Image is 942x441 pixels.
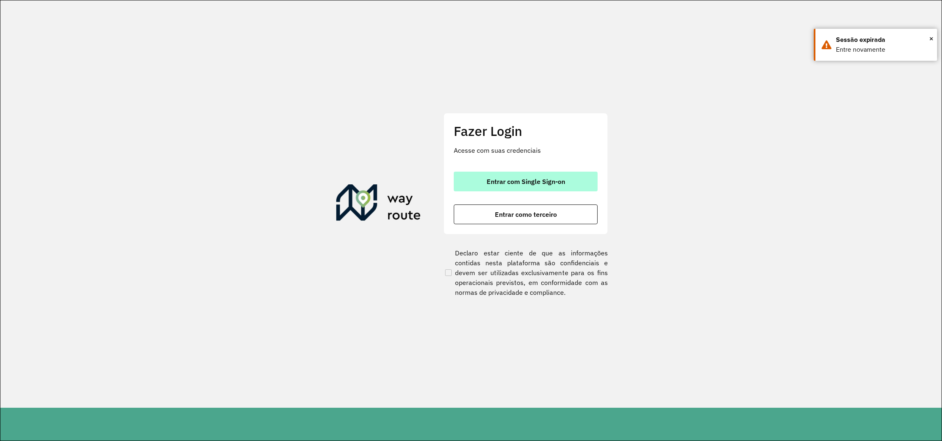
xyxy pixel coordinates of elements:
[929,32,933,45] button: Close
[836,35,931,45] div: Sessão expirada
[454,172,598,191] button: button
[454,145,598,155] p: Acesse com suas credenciais
[454,123,598,139] h2: Fazer Login
[929,32,933,45] span: ×
[487,178,565,185] span: Entrar com Single Sign-on
[454,204,598,224] button: button
[443,248,608,297] label: Declaro estar ciente de que as informações contidas nesta plataforma são confidenciais e devem se...
[495,211,557,218] span: Entrar como terceiro
[836,45,931,55] div: Entre novamente
[336,184,421,224] img: Roteirizador AmbevTech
